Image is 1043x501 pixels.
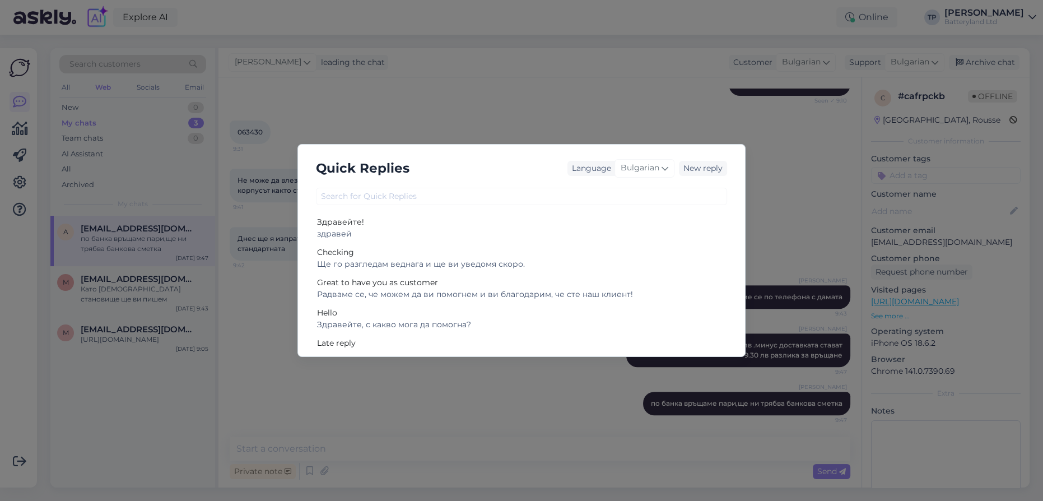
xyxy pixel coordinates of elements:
[317,247,726,258] div: Checking
[317,216,726,228] div: Здравейте!
[317,319,726,331] div: Здравейте, с какво мога да помогна?
[317,258,726,270] div: Ще го разгледам веднага и ще ви уведомя скоро.
[567,163,611,174] div: Language
[317,277,726,289] div: Great to have you as customer
[317,289,726,300] div: Радваме се, че можем да ви помогнем и ви благодарим, че сте наш клиент!
[317,337,726,349] div: Late reply
[316,158,409,179] h5: Quick Replies
[621,162,659,174] span: Bulgarian
[317,307,726,319] div: Hello
[316,188,727,205] input: Search for Quick Replies
[317,228,726,240] div: здравей
[679,161,727,176] div: New reply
